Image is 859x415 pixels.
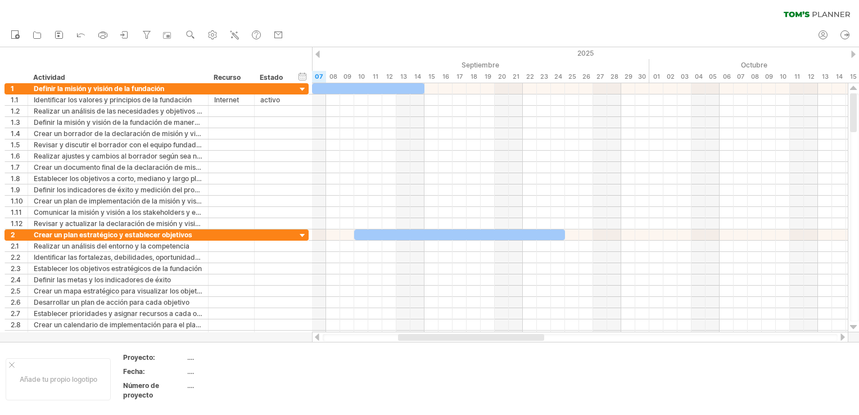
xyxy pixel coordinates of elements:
[34,308,202,319] div: Establecer prioridades y asignar recursos a cada objetivo
[382,71,396,83] div: Friday, 12 September 2025
[34,286,202,296] div: Crear un mapa estratégico para visualizar los objetivos
[396,71,410,83] div: Saturday, 13 September 2025
[228,59,649,71] div: September 2025
[579,71,593,83] div: Friday, 26 September 2025
[11,218,28,229] div: 1.12
[523,71,537,83] div: Monday, 22 September 2025
[11,263,28,274] div: 2.3
[34,196,202,206] div: Crear un plan de implementación de la misión y visión
[34,128,202,139] div: Crear un borrador de la declaración de misión y visión
[34,241,202,251] div: Realizar un análisis del entorno y la competencia
[33,72,202,83] div: Actividad
[34,207,202,218] div: Comunicar la misión y visión a los stakeholders y equipo
[804,71,818,83] div: Sunday, 12 October 2025
[187,367,282,376] div: ....
[776,71,790,83] div: Friday, 10 October 2025
[11,286,28,296] div: 2.5
[720,71,734,83] div: Monday, 6 October 2025
[748,71,762,83] div: Wednesday, 8 October 2025
[790,71,804,83] div: Saturday, 11 October 2025
[438,71,453,83] div: Tuesday, 16 September 2025
[34,184,202,195] div: Definir los indicadores de éxito y medición del progreso
[214,94,248,105] div: Internet
[11,151,28,161] div: 1.6
[706,71,720,83] div: Sunday, 5 October 2025
[762,71,776,83] div: Thursday, 9 October 2025
[551,71,565,83] div: Wednesday, 24 September 2025
[593,71,607,83] div: Saturday, 27 September 2025
[11,319,28,330] div: 2.8
[832,71,846,83] div: Tuesday, 14 October 2025
[635,71,649,83] div: Tuesday, 30 September 2025
[34,151,202,161] div: Realizar ajustes y cambios al borrador según sea necesario
[565,71,579,83] div: Thursday, 25 September 2025
[340,71,354,83] div: Tuesday, 9 September 2025
[34,218,202,229] div: Revisar y actualizar la declaración de misión y visión periódicamente
[11,162,28,173] div: 1.7
[214,72,248,83] div: Recurso
[11,184,28,195] div: 1.9
[424,71,438,83] div: Monday, 15 September 2025
[260,72,284,83] div: Estado
[354,71,368,83] div: Wednesday, 10 September 2025
[410,71,424,83] div: Sunday, 14 September 2025
[467,71,481,83] div: Thursday, 18 September 2025
[734,71,748,83] div: Tuesday, 7 October 2025
[187,381,282,390] div: ....
[34,139,202,150] div: Revisar y discutir el borrador con el equipo fundador
[368,71,382,83] div: Thursday, 11 September 2025
[34,319,202,330] div: Crear un calendario de implementación para el plan estratégico
[11,308,28,319] div: 2.7
[34,252,202,263] div: Identificar las fortalezas, debilidades, oportunidades y amenazas (FODA)
[11,117,28,128] div: 1.3
[312,71,326,83] div: Sunday, 7 September 2025
[607,71,621,83] div: Sunday, 28 September 2025
[509,71,523,83] div: Sunday, 21 September 2025
[663,71,677,83] div: Thursday, 2 October 2025
[20,375,97,384] font: Añade tu propio logotipo
[11,297,28,308] div: 2.6
[537,71,551,83] div: Tuesday, 23 September 2025
[187,353,282,362] div: ....
[677,71,691,83] div: Friday, 3 October 2025
[649,71,663,83] div: Wednesday, 1 October 2025
[123,381,185,400] div: Número de proyecto
[11,139,28,150] div: 1.5
[453,71,467,83] div: Wednesday, 17 September 2025
[34,274,202,285] div: Definir las metas y los indicadores de éxito
[11,252,28,263] div: 2.2
[34,117,202,128] div: Definir la misión y visión de la fundación de manera preliminar
[495,71,509,83] div: Saturday, 20 September 2025
[34,83,202,94] div: Definir la misión y visión de la fundación
[691,71,706,83] div: Saturday, 4 October 2025
[34,162,202,173] div: Crear un documento final de la declaración de misión y visión
[11,94,28,105] div: 1.1
[11,128,28,139] div: 1.4
[818,71,832,83] div: Monday, 13 October 2025
[34,229,202,240] div: Crear un plan estratégico y establecer objetivos
[34,331,202,341] div: Identificar y asignar responsabilidades a los miembros del equipo
[260,94,285,105] div: activo
[11,241,28,251] div: 2.1
[326,71,340,83] div: Monday, 8 September 2025
[34,297,202,308] div: Desarrollar un plan de acción para cada objetivo
[11,274,28,285] div: 2.4
[11,207,28,218] div: 1.11
[34,94,202,105] div: Identificar los valores y principios de la fundación
[621,71,635,83] div: Monday, 29 September 2025
[34,173,202,184] div: Establecer los objetivos a corto, mediano y largo plazo
[11,331,28,341] div: 2.9
[34,263,202,274] div: Establecer los objetivos estratégicos de la fundación
[11,196,28,206] div: 1.10
[123,353,185,362] div: Proyecto:
[123,367,185,376] div: Fecha:
[481,71,495,83] div: Friday, 19 September 2025
[11,229,28,240] div: 2
[11,173,28,184] div: 1.8
[11,106,28,116] div: 1.2
[11,83,28,94] div: 1
[34,106,202,116] div: Realizar un análisis de las necesidades y objetivos de la fundación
